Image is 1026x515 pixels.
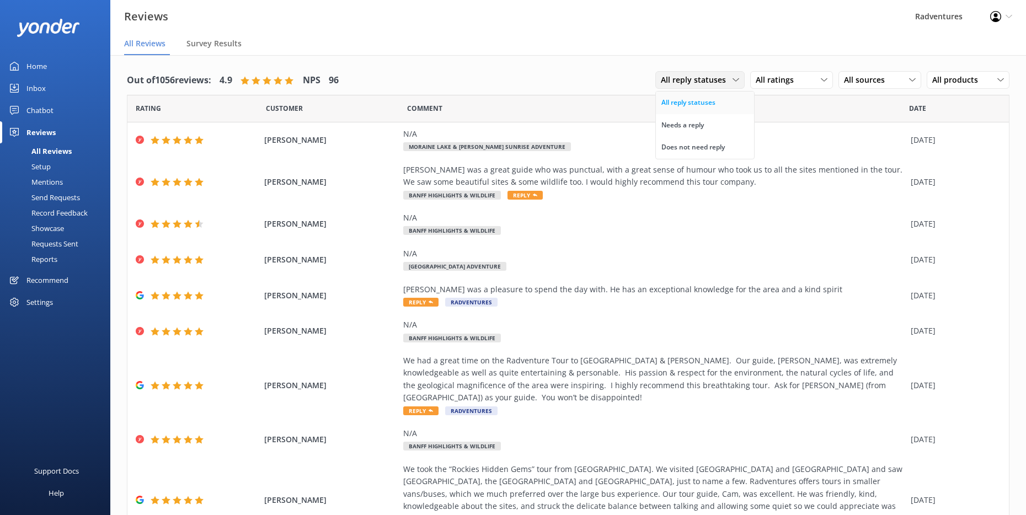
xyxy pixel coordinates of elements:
div: N/A [403,128,905,140]
span: [PERSON_NAME] [264,254,398,266]
span: [PERSON_NAME] [264,379,398,391]
span: [PERSON_NAME] [264,134,398,146]
div: [DATE] [911,289,995,302]
div: N/A [403,319,905,331]
div: Reports [7,251,57,267]
span: Reply [507,191,543,200]
span: Reply [403,406,439,415]
span: Moraine Lake & [PERSON_NAME] Sunrise Adventure [403,142,571,151]
div: Does not need reply [661,142,725,153]
div: [PERSON_NAME] was a great guide who was punctual, with a great sense of humour who took us to all... [403,164,905,189]
span: All reply statuses [661,74,733,86]
a: Setup [7,159,110,174]
div: Help [49,482,64,504]
div: Requests Sent [7,236,78,251]
div: N/A [403,212,905,224]
span: Radventures [445,298,498,307]
div: N/A [403,427,905,439]
h4: 4.9 [220,73,232,88]
span: [PERSON_NAME] [264,176,398,188]
div: Recommend [26,269,68,291]
div: [DATE] [911,494,995,506]
a: Showcase [7,221,110,236]
span: [PERSON_NAME] [264,433,398,446]
div: We had a great time on the Radventure Tour to [GEOGRAPHIC_DATA] & [PERSON_NAME]. Our guide, [PERS... [403,355,905,404]
div: [DATE] [911,176,995,188]
span: Date [266,103,303,114]
span: [PERSON_NAME] [264,289,398,302]
a: All Reviews [7,143,110,159]
div: Inbox [26,77,46,99]
div: Setup [7,159,51,174]
div: Settings [26,291,53,313]
span: Banff Highlights & Wildlife [403,191,501,200]
div: N/A [403,248,905,260]
div: [DATE] [911,325,995,337]
div: Reviews [26,121,56,143]
span: [PERSON_NAME] [264,494,398,506]
span: Survey Results [186,38,242,49]
span: [GEOGRAPHIC_DATA] Adventure [403,262,506,271]
a: Mentions [7,174,110,190]
div: Chatbot [26,99,54,121]
div: Home [26,55,47,77]
img: yonder-white-logo.png [17,19,80,37]
div: Record Feedback [7,205,88,221]
span: Date [136,103,161,114]
div: [DATE] [911,218,995,230]
div: Needs a reply [661,120,704,131]
span: Banff Highlights & Wildlife [403,226,501,235]
div: [DATE] [911,433,995,446]
a: Requests Sent [7,236,110,251]
div: Showcase [7,221,64,236]
span: [PERSON_NAME] [264,218,398,230]
h3: Reviews [124,8,168,25]
div: [PERSON_NAME] was a pleasure to spend the day with. He has an exceptional knowledge for the area ... [403,283,905,296]
div: All reply statuses [661,97,715,108]
h4: 96 [329,73,339,88]
span: Reply [403,298,439,307]
div: [DATE] [911,134,995,146]
span: [PERSON_NAME] [264,325,398,337]
div: All Reviews [7,143,72,159]
h4: NPS [303,73,320,88]
h4: Out of 1056 reviews: [127,73,211,88]
span: Question [407,103,442,114]
div: Support Docs [34,460,79,482]
a: Send Requests [7,190,110,205]
span: Banff Highlights & Wildlife [403,442,501,450]
span: All ratings [756,74,800,86]
span: All Reviews [124,38,165,49]
div: [DATE] [911,379,995,391]
a: Reports [7,251,110,267]
span: All sources [844,74,891,86]
div: [DATE] [911,254,995,266]
span: All products [932,74,985,86]
div: Mentions [7,174,63,190]
a: Record Feedback [7,205,110,221]
span: Banff Highlights & Wildlife [403,334,501,342]
span: Date [909,103,926,114]
div: Send Requests [7,190,80,205]
span: Radventures [445,406,498,415]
